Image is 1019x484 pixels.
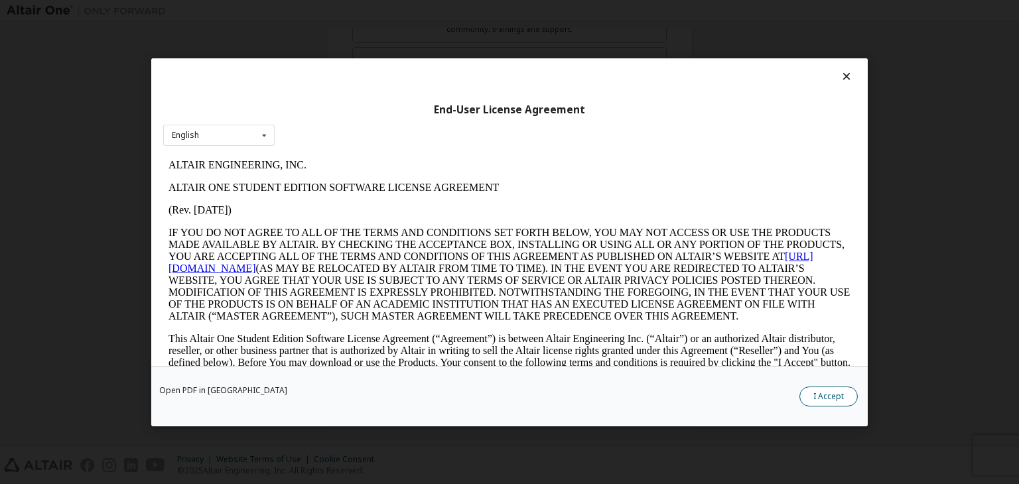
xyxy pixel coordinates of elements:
p: ALTAIR ONE STUDENT EDITION SOFTWARE LICENSE AGREEMENT [5,28,687,40]
p: IF YOU DO NOT AGREE TO ALL OF THE TERMS AND CONDITIONS SET FORTH BELOW, YOU MAY NOT ACCESS OR USE... [5,73,687,168]
div: End-User License Agreement [163,103,856,116]
a: Open PDF in [GEOGRAPHIC_DATA] [159,387,287,394]
a: [URL][DOMAIN_NAME] [5,97,650,120]
p: ALTAIR ENGINEERING, INC. [5,5,687,17]
div: English [172,131,199,139]
button: I Accept [799,387,858,406]
p: This Altair One Student Edition Software License Agreement (“Agreement”) is between Altair Engine... [5,179,687,227]
p: (Rev. [DATE]) [5,50,687,62]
